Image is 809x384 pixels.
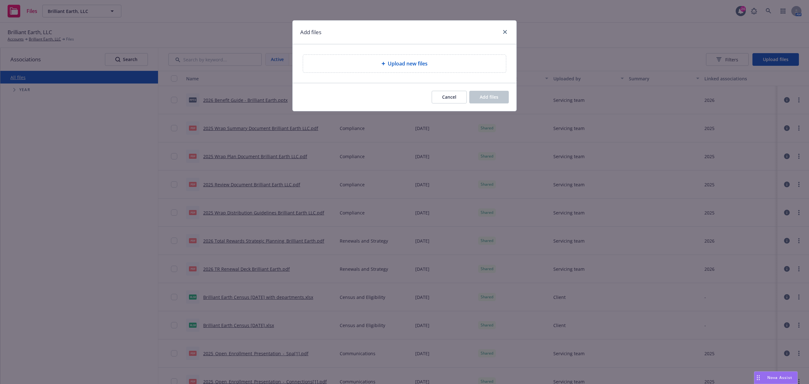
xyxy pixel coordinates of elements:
span: Nova Assist [767,375,792,380]
button: Add files [469,91,509,103]
button: Cancel [432,91,467,103]
span: Cancel [442,94,456,100]
span: Add files [480,94,498,100]
div: Drag to move [754,372,762,384]
a: close [501,28,509,36]
button: Nova Assist [754,371,798,384]
div: Upload new files [303,54,506,73]
h1: Add files [300,28,321,36]
span: Upload new files [388,60,428,67]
